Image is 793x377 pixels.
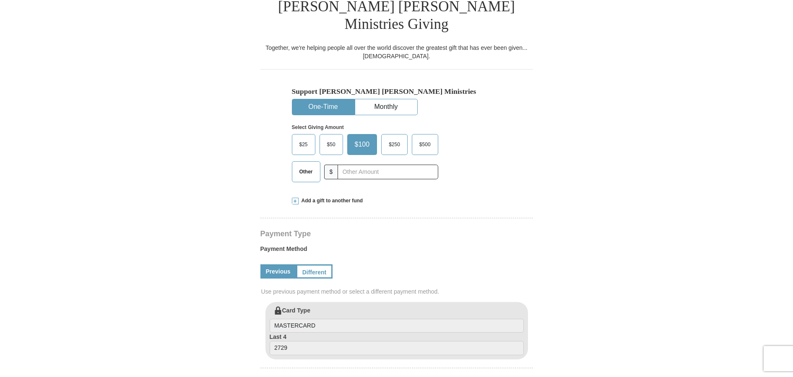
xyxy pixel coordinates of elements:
span: $500 [415,138,435,151]
span: Add a gift to another fund [299,197,363,204]
label: Payment Method [260,245,533,257]
span: $25 [295,138,312,151]
a: Different [296,264,333,279]
span: $100 [351,138,374,151]
input: Card Type [270,319,524,333]
button: Monthly [355,99,417,115]
span: $250 [385,138,404,151]
input: Last 4 [270,341,524,355]
span: $50 [323,138,340,151]
strong: Select Giving Amount [292,124,344,130]
a: Previous [260,264,296,279]
span: $ [324,165,338,179]
div: Together, we're helping people all over the world discover the greatest gift that has ever been g... [260,44,533,60]
label: Card Type [270,306,524,333]
h5: Support [PERSON_NAME] [PERSON_NAME] Ministries [292,87,502,96]
span: Use previous payment method or select a different payment method. [261,287,534,296]
button: One-Time [292,99,354,115]
span: Other [295,165,317,178]
label: Last 4 [270,333,524,355]
input: Other Amount [338,165,438,179]
h4: Payment Type [260,230,533,237]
